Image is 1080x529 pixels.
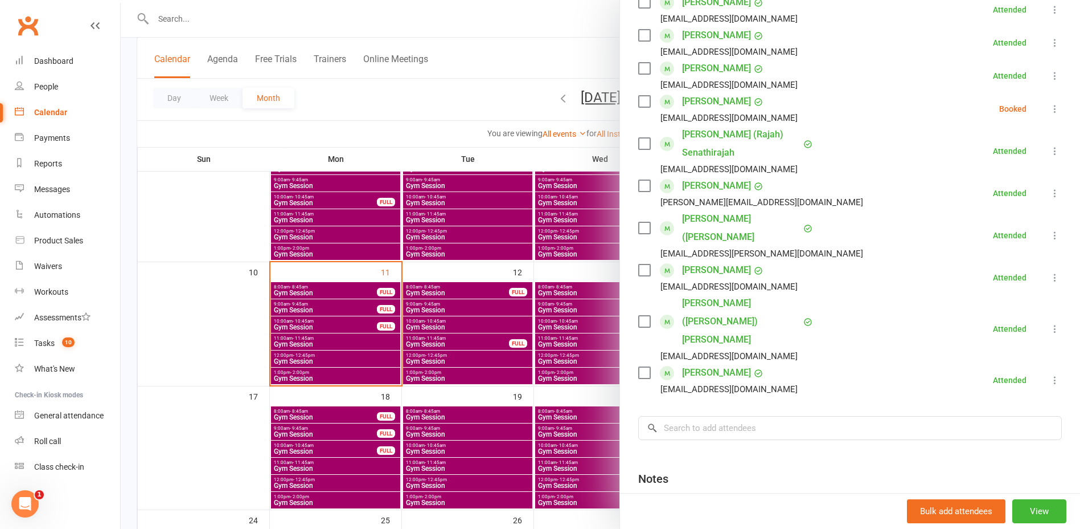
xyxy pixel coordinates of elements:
[15,74,120,100] a: People
[993,72,1026,80] div: Attended
[660,162,798,177] div: [EMAIL_ADDRESS][DOMAIN_NAME]
[660,11,798,26] div: [EMAIL_ADDRESS][DOMAIN_NAME]
[993,274,1026,282] div: Attended
[34,411,104,420] div: General attendance
[15,151,120,177] a: Reports
[999,105,1026,113] div: Booked
[15,202,120,228] a: Automations
[660,349,798,364] div: [EMAIL_ADDRESS][DOMAIN_NAME]
[15,100,120,125] a: Calendar
[15,228,120,254] a: Product Sales
[993,376,1026,384] div: Attended
[682,177,751,195] a: [PERSON_NAME]
[62,337,75,347] span: 10
[35,490,44,499] span: 1
[660,382,798,397] div: [EMAIL_ADDRESS][DOMAIN_NAME]
[15,305,120,331] a: Assessments
[15,279,120,305] a: Workouts
[993,147,1026,155] div: Attended
[682,26,751,44] a: [PERSON_NAME]
[34,462,84,471] div: Class check-in
[34,159,62,168] div: Reports
[682,364,751,382] a: [PERSON_NAME]
[14,11,42,40] a: Clubworx
[1012,499,1066,523] button: View
[907,499,1005,523] button: Bulk add attendees
[638,471,668,487] div: Notes
[15,177,120,202] a: Messages
[993,189,1026,197] div: Attended
[34,364,75,373] div: What's New
[34,210,80,219] div: Automations
[34,82,58,91] div: People
[660,279,798,294] div: [EMAIL_ADDRESS][DOMAIN_NAME]
[993,231,1026,239] div: Attended
[15,331,120,356] a: Tasks 10
[682,125,800,162] a: [PERSON_NAME] (Rajah) Senathirajah
[34,287,68,296] div: Workouts
[660,78,798,92] div: [EMAIL_ADDRESS][DOMAIN_NAME]
[993,6,1026,14] div: Attended
[34,236,83,245] div: Product Sales
[15,429,120,454] a: Roll call
[682,59,751,78] a: [PERSON_NAME]
[15,356,120,382] a: What's New
[15,48,120,74] a: Dashboard
[638,490,1062,504] div: Add notes for this class / appointment below
[682,210,800,246] a: [PERSON_NAME] ([PERSON_NAME]
[660,111,798,125] div: [EMAIL_ADDRESS][DOMAIN_NAME]
[34,437,61,446] div: Roll call
[15,254,120,279] a: Waivers
[682,92,751,111] a: [PERSON_NAME]
[34,262,62,271] div: Waivers
[34,313,91,322] div: Assessments
[15,125,120,151] a: Payments
[34,133,70,143] div: Payments
[34,108,67,117] div: Calendar
[34,56,73,66] div: Dashboard
[11,490,39,518] iframe: Intercom live chat
[993,325,1026,333] div: Attended
[15,454,120,480] a: Class kiosk mode
[15,403,120,429] a: General attendance kiosk mode
[660,195,863,210] div: [PERSON_NAME][EMAIL_ADDRESS][DOMAIN_NAME]
[993,39,1026,47] div: Attended
[34,339,55,348] div: Tasks
[34,185,70,194] div: Messages
[660,44,798,59] div: [EMAIL_ADDRESS][DOMAIN_NAME]
[660,246,863,261] div: [EMAIL_ADDRESS][PERSON_NAME][DOMAIN_NAME]
[638,416,1062,440] input: Search to add attendees
[682,294,800,349] a: [PERSON_NAME] ([PERSON_NAME]) [PERSON_NAME]
[682,261,751,279] a: [PERSON_NAME]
